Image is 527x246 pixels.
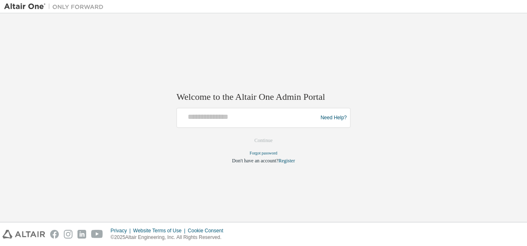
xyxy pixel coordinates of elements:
[188,227,228,234] div: Cookie Consent
[176,91,351,103] h2: Welcome to the Altair One Admin Portal
[4,2,108,11] img: Altair One
[111,234,228,241] p: © 2025 Altair Engineering, Inc. All Rights Reserved.
[64,230,73,239] img: instagram.svg
[133,227,188,234] div: Website Terms of Use
[50,230,59,239] img: facebook.svg
[91,230,103,239] img: youtube.svg
[250,151,278,156] a: Forgot password
[278,158,295,164] a: Register
[2,230,45,239] img: altair_logo.svg
[77,230,86,239] img: linkedin.svg
[232,158,278,164] span: Don't have an account?
[111,227,133,234] div: Privacy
